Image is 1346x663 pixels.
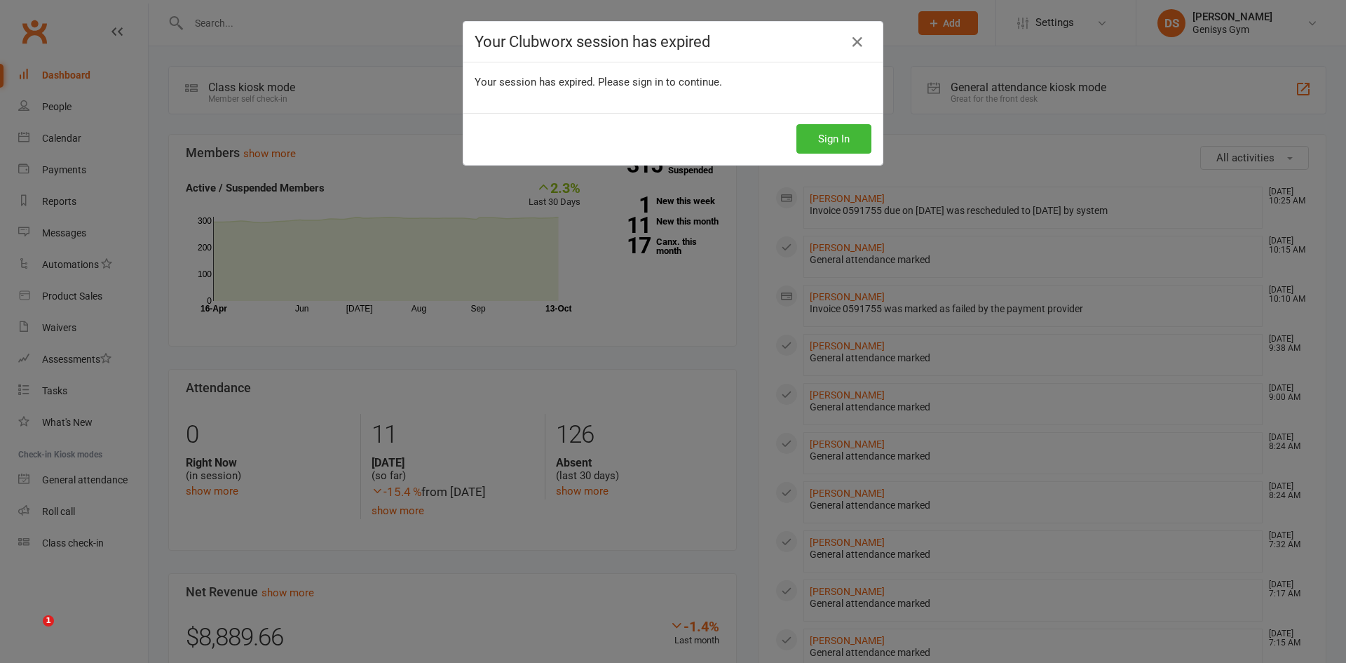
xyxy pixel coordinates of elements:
[796,124,871,154] button: Sign In
[43,615,54,627] span: 1
[14,615,48,649] iframe: Intercom live chat
[475,76,722,88] span: Your session has expired. Please sign in to continue.
[846,31,869,53] a: Close
[475,33,871,51] h4: Your Clubworx session has expired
